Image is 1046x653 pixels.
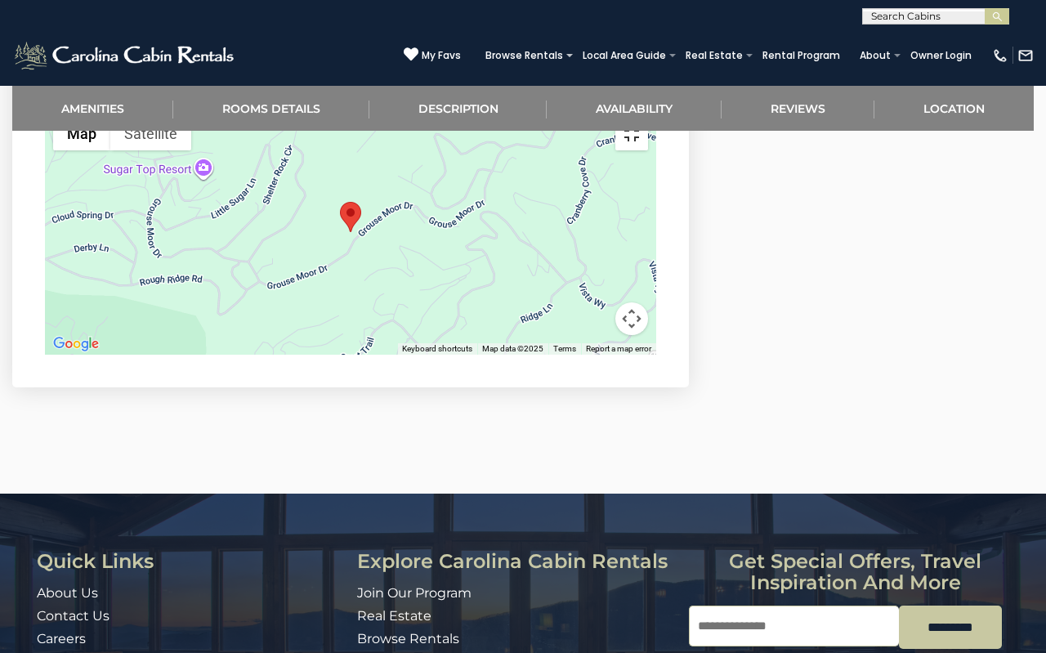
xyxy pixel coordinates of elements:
a: Careers [37,631,86,646]
a: Local Area Guide [574,44,674,67]
a: Location [874,86,1034,131]
img: mail-regular-white.png [1017,47,1034,64]
a: Rooms Details [173,86,369,131]
img: Google [49,333,103,355]
span: My Favs [422,48,461,63]
a: Reviews [722,86,874,131]
a: Rental Program [754,44,848,67]
a: Report a map error [586,344,651,353]
a: Open this area in Google Maps (opens a new window) [49,333,103,355]
h3: Explore Carolina Cabin Rentals [357,551,677,572]
a: Join Our Program [357,585,472,601]
a: Availability [547,86,722,131]
a: About Us [37,585,98,601]
a: Real Estate [357,608,431,624]
h3: Quick Links [37,551,345,572]
button: Show street map [53,118,110,150]
a: Description [369,86,548,131]
a: About [852,44,899,67]
a: Terms [553,344,576,353]
a: Browse Rentals [357,631,459,646]
h3: Get special offers, travel inspiration and more [689,551,1021,594]
a: Owner Login [902,44,980,67]
a: Contact Us [37,608,110,624]
button: Show satellite imagery [110,118,191,150]
img: phone-regular-white.png [992,47,1008,64]
button: Map camera controls [615,302,648,335]
button: Keyboard shortcuts [402,343,472,355]
a: Amenities [12,86,173,131]
div: Birds Nest On Sugar Mountain [340,202,361,232]
button: Toggle fullscreen view [615,118,648,150]
span: Map data ©2025 [482,344,543,353]
a: Browse Rentals [477,44,571,67]
img: White-1-2.png [12,39,239,72]
a: Real Estate [677,44,751,67]
a: My Favs [404,47,461,64]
